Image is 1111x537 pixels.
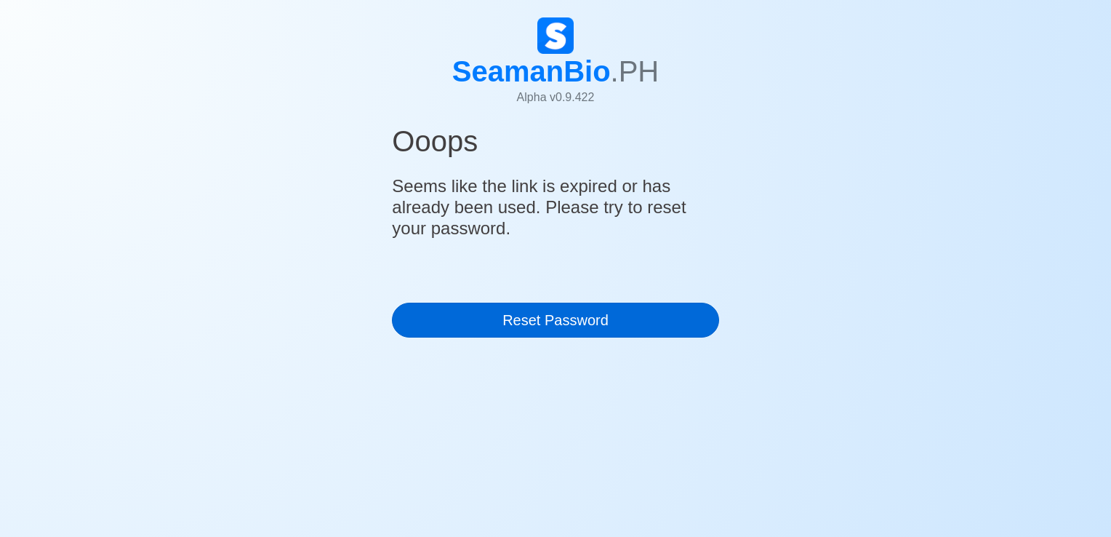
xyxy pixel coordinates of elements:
[537,17,574,54] img: Logo
[452,54,659,89] h1: SeamanBio
[452,17,659,118] a: SeamanBio.PHAlpha v0.9.422
[392,124,718,164] h1: Ooops
[611,55,659,87] span: .PH
[392,170,718,244] h4: Seems like the link is expired or has already been used. Please try to reset your password.
[452,89,659,106] p: Alpha v 0.9.422
[392,303,718,338] a: Reset Password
